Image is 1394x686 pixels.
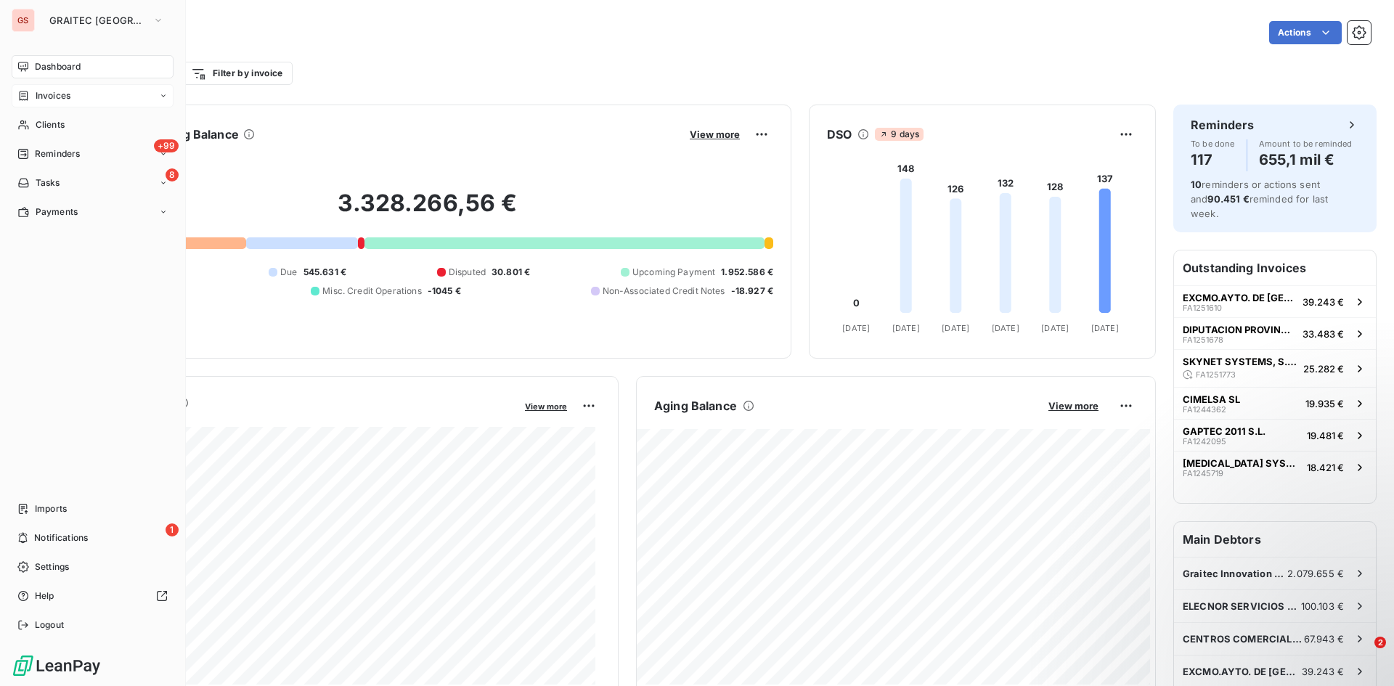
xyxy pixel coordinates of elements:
[1174,451,1376,483] button: [MEDICAL_DATA] SYSTEM SL.FA124571918.421 €
[1174,387,1376,419] button: CIMELSA SLFA124436219.935 €
[654,397,737,415] h6: Aging Balance
[1104,545,1394,647] iframe: Intercom notifications message
[603,285,725,298] span: Non-Associated Credit Notes
[1183,666,1302,677] span: EXCMO.AYTO. DE [GEOGRAPHIC_DATA][PERSON_NAME]
[1174,250,1376,285] h6: Outstanding Invoices
[82,412,515,427] span: Monthly Revenue
[449,266,486,279] span: Disputed
[34,531,88,544] span: Notifications
[1174,317,1376,349] button: DIPUTACION PROVINCIAL DE CACERESFA125167833.483 €
[322,285,421,298] span: Misc. Credit Operations
[1183,457,1301,469] span: [MEDICAL_DATA] SYSTEM SL.
[690,128,740,140] span: View more
[1191,179,1328,219] span: reminders or actions sent and reminded for last week.
[685,128,744,141] button: View more
[36,176,60,189] span: Tasks
[1174,419,1376,451] button: GAPTEC 2011 S.L.FA124209519.481 €
[842,323,870,333] tspan: [DATE]
[1303,363,1344,375] span: 25.282 €
[1305,398,1344,409] span: 19.935 €
[992,323,1019,333] tspan: [DATE]
[1174,349,1376,387] button: SKYNET SYSTEMS, S.L.UFA125177325.282 €
[1345,637,1379,671] iframe: Intercom live chat
[1183,335,1223,344] span: FA1251678
[166,523,179,536] span: 1
[35,618,64,632] span: Logout
[1091,323,1119,333] tspan: [DATE]
[1259,148,1353,171] h4: 655,1 mil €
[1303,296,1344,308] span: 39.243 €
[1183,393,1240,405] span: CIMELSA SL
[1191,148,1235,171] h4: 117
[721,266,773,279] span: 1.952.586 €
[1183,405,1226,414] span: FA1244362
[36,118,65,131] span: Clients
[731,285,773,298] span: -18.927 €
[1191,179,1202,190] span: 10
[35,589,54,603] span: Help
[1048,400,1099,412] span: View more
[827,126,852,143] h6: DSO
[492,266,530,279] span: 30.801 €
[1196,370,1236,379] span: FA1251773
[1041,323,1069,333] tspan: [DATE]
[154,139,179,152] span: +99
[521,399,571,412] button: View more
[1269,21,1342,44] button: Actions
[12,584,174,608] a: Help
[525,401,567,412] span: View more
[428,285,461,298] span: -1045 €
[1207,193,1249,205] span: 90.451 €
[1183,469,1223,478] span: FA1245719
[35,147,80,160] span: Reminders
[166,168,179,181] span: 8
[1259,139,1353,148] span: Amount to be reminded
[1374,637,1386,648] span: 2
[1174,522,1376,557] h6: Main Debtors
[12,654,102,677] img: Logo LeanPay
[1183,303,1222,312] span: FA1251610
[35,502,67,515] span: Imports
[49,15,147,26] span: GRAITEC [GEOGRAPHIC_DATA]
[1183,425,1265,437] span: GAPTEC 2011 S.L.
[1191,139,1235,148] span: To be done
[1183,292,1297,303] span: EXCMO.AYTO. DE [GEOGRAPHIC_DATA][PERSON_NAME]
[35,560,69,573] span: Settings
[1183,324,1297,335] span: DIPUTACION PROVINCIAL DE CACERES
[875,128,924,141] span: 9 days
[36,205,78,219] span: Payments
[35,60,81,73] span: Dashboard
[942,323,969,333] tspan: [DATE]
[1302,666,1344,677] span: 39.243 €
[12,9,35,32] div: GS
[182,62,292,85] button: Filter by invoice
[1307,430,1344,441] span: 19.481 €
[1303,328,1344,340] span: 33.483 €
[1183,437,1226,446] span: FA1242095
[632,266,715,279] span: Upcoming Payment
[1183,356,1297,367] span: SKYNET SYSTEMS, S.L.U
[303,266,346,279] span: 545.631 €
[892,323,920,333] tspan: [DATE]
[280,266,297,279] span: Due
[36,89,70,102] span: Invoices
[82,189,773,232] h2: 3.328.266,56 €
[1174,285,1376,317] button: EXCMO.AYTO. DE [GEOGRAPHIC_DATA][PERSON_NAME]FA125161039.243 €
[1191,116,1254,134] h6: Reminders
[1307,462,1344,473] span: 18.421 €
[1044,399,1103,412] button: View more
